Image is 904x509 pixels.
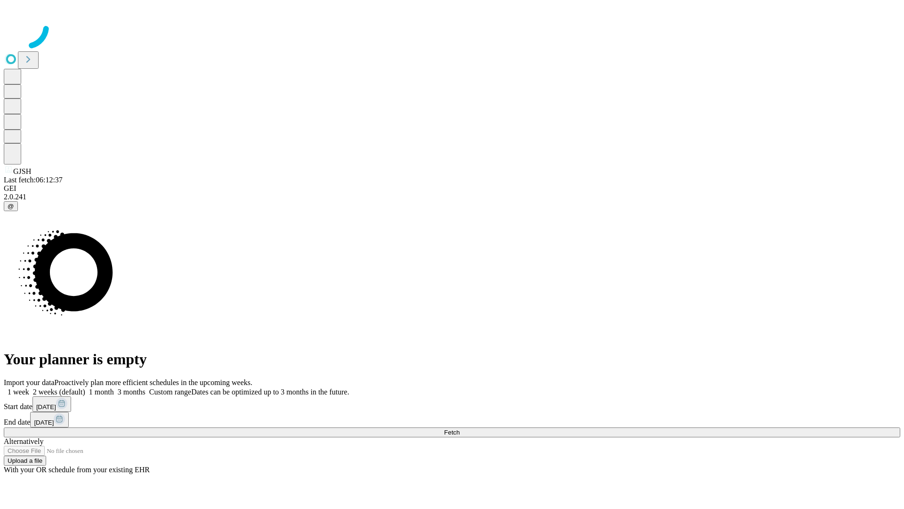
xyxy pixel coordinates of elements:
[32,396,71,412] button: [DATE]
[4,466,150,474] span: With your OR schedule from your existing EHR
[36,403,56,410] span: [DATE]
[89,388,114,396] span: 1 month
[4,412,900,427] div: End date
[55,378,252,386] span: Proactively plan more efficient schedules in the upcoming weeks.
[8,203,14,210] span: @
[4,456,46,466] button: Upload a file
[118,388,145,396] span: 3 months
[191,388,349,396] span: Dates can be optimized up to 3 months in the future.
[4,427,900,437] button: Fetch
[4,201,18,211] button: @
[4,437,43,445] span: Alternatively
[149,388,191,396] span: Custom range
[4,176,63,184] span: Last fetch: 06:12:37
[4,351,900,368] h1: Your planner is empty
[30,412,69,427] button: [DATE]
[4,193,900,201] div: 2.0.241
[8,388,29,396] span: 1 week
[4,378,55,386] span: Import your data
[13,167,31,175] span: GJSH
[33,388,85,396] span: 2 weeks (default)
[4,396,900,412] div: Start date
[444,429,460,436] span: Fetch
[4,184,900,193] div: GEI
[34,419,54,426] span: [DATE]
